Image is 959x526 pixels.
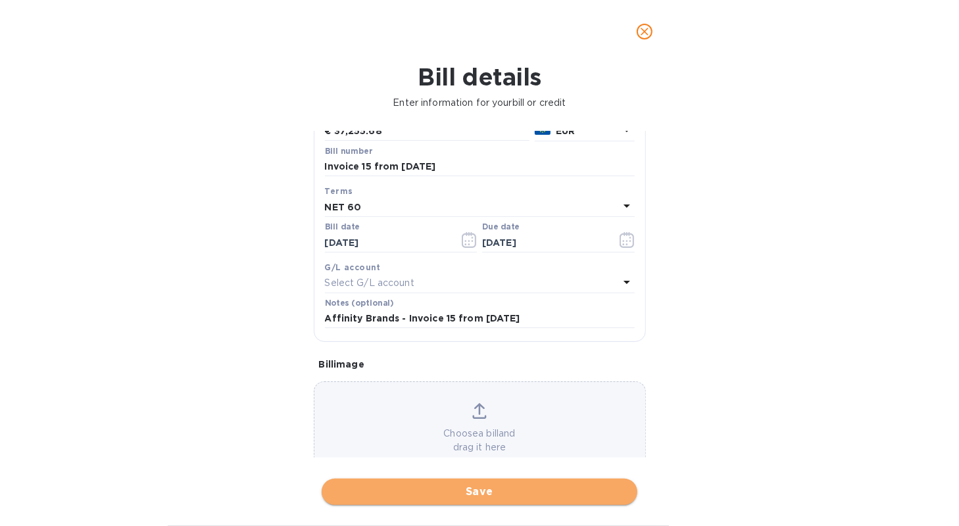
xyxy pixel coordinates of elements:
p: Enter information for your bill or credit [11,96,948,110]
p: Select G/L account [325,276,414,290]
p: Bill image [319,358,641,371]
label: Due date [482,224,520,231]
h1: Bill details [11,63,948,91]
span: Save [332,484,627,500]
input: Enter bill number [325,157,635,177]
b: NET 60 [325,202,362,212]
label: Bill number [325,147,372,155]
button: close [629,16,660,47]
button: Save [322,479,637,505]
input: Enter notes [325,309,635,329]
label: Notes (optional) [325,299,394,307]
input: Due date [482,233,606,252]
b: EUR [556,126,575,136]
p: Choose a bill and drag it here [314,427,645,454]
label: Bill date [325,224,360,231]
b: G/L account [325,262,381,272]
input: € Enter bill amount [334,122,529,141]
input: Select date [325,233,449,252]
b: Terms [325,186,353,196]
div: € [325,122,334,141]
